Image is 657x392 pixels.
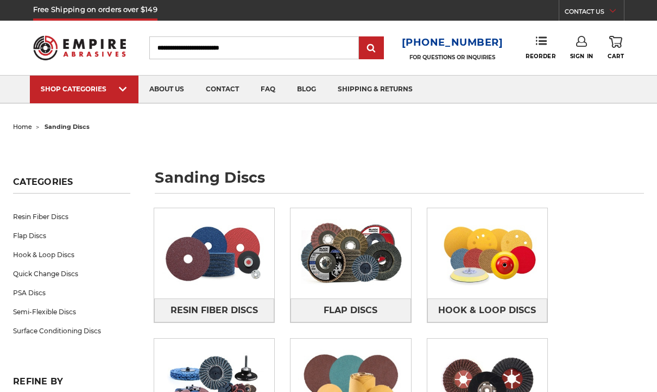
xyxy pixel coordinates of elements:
[13,302,130,321] a: Semi-Flexible Discs
[526,53,555,60] span: Reorder
[41,85,128,93] div: SHOP CATEGORIES
[13,177,130,194] h5: Categories
[13,245,130,264] a: Hook & Loop Discs
[155,170,644,194] h1: sanding discs
[286,76,327,103] a: blog
[13,283,130,302] a: PSA Discs
[402,54,503,61] p: FOR QUESTIONS OR INQUIRIES
[608,36,624,60] a: Cart
[427,211,548,296] img: Hook & Loop Discs
[402,35,503,51] a: [PHONE_NUMBER]
[361,38,382,59] input: Submit
[290,211,411,296] img: Flap Discs
[290,298,411,322] a: Flap Discs
[526,36,555,59] a: Reorder
[195,76,250,103] a: contact
[570,53,593,60] span: Sign In
[565,5,624,21] a: CONTACT US
[608,53,624,60] span: Cart
[33,29,126,66] img: Empire Abrasives
[438,301,536,320] span: Hook & Loop Discs
[13,321,130,340] a: Surface Conditioning Discs
[138,76,195,103] a: about us
[170,301,258,320] span: Resin Fiber Discs
[13,123,32,130] a: home
[13,226,130,245] a: Flap Discs
[324,301,377,320] span: Flap Discs
[154,211,275,296] img: Resin Fiber Discs
[13,207,130,226] a: Resin Fiber Discs
[427,298,548,322] a: Hook & Loop Discs
[45,123,90,130] span: sanding discs
[250,76,286,103] a: faq
[13,264,130,283] a: Quick Change Discs
[154,298,275,322] a: Resin Fiber Discs
[327,76,424,103] a: shipping & returns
